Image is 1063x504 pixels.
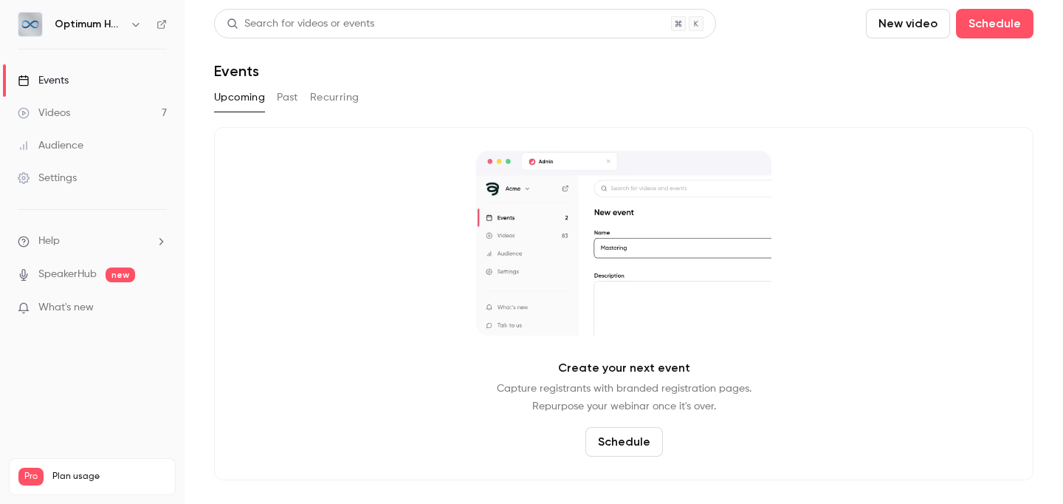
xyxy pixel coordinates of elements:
button: Recurring [310,86,360,109]
div: Videos [18,106,70,120]
a: SpeakerHub [38,267,97,282]
h6: Optimum Healthcare IT [55,17,124,32]
button: Schedule [585,427,663,457]
p: Capture registrants with branded registration pages. Repurpose your webinar once it's over. [497,380,751,415]
span: Pro [18,468,44,486]
button: Schedule [956,9,1033,38]
div: Settings [18,171,77,185]
button: New video [866,9,950,38]
p: Create your next event [558,359,690,377]
h1: Events [214,62,259,80]
div: Search for videos or events [227,16,374,32]
div: Audience [18,138,83,153]
span: new [106,268,135,282]
img: Optimum Healthcare IT [18,13,42,36]
span: What's new [38,300,94,316]
span: Help [38,234,60,249]
button: Past [277,86,298,109]
div: Events [18,73,69,88]
button: Upcoming [214,86,265,109]
iframe: Noticeable Trigger [149,302,167,315]
span: Plan usage [52,471,166,483]
li: help-dropdown-opener [18,234,167,249]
